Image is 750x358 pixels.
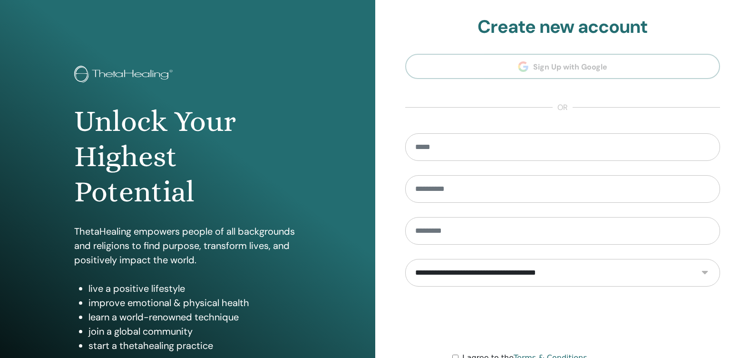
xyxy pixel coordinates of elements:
[88,338,301,353] li: start a thetahealing practice
[74,224,301,267] p: ThetaHealing empowers people of all backgrounds and religions to find purpose, transform lives, a...
[88,296,301,310] li: improve emotional & physical health
[405,16,721,38] h2: Create new account
[88,324,301,338] li: join a global community
[88,310,301,324] li: learn a world-renowned technique
[88,281,301,296] li: live a positive lifestyle
[74,104,301,210] h1: Unlock Your Highest Potential
[490,301,635,338] iframe: reCAPTCHA
[553,102,573,113] span: or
